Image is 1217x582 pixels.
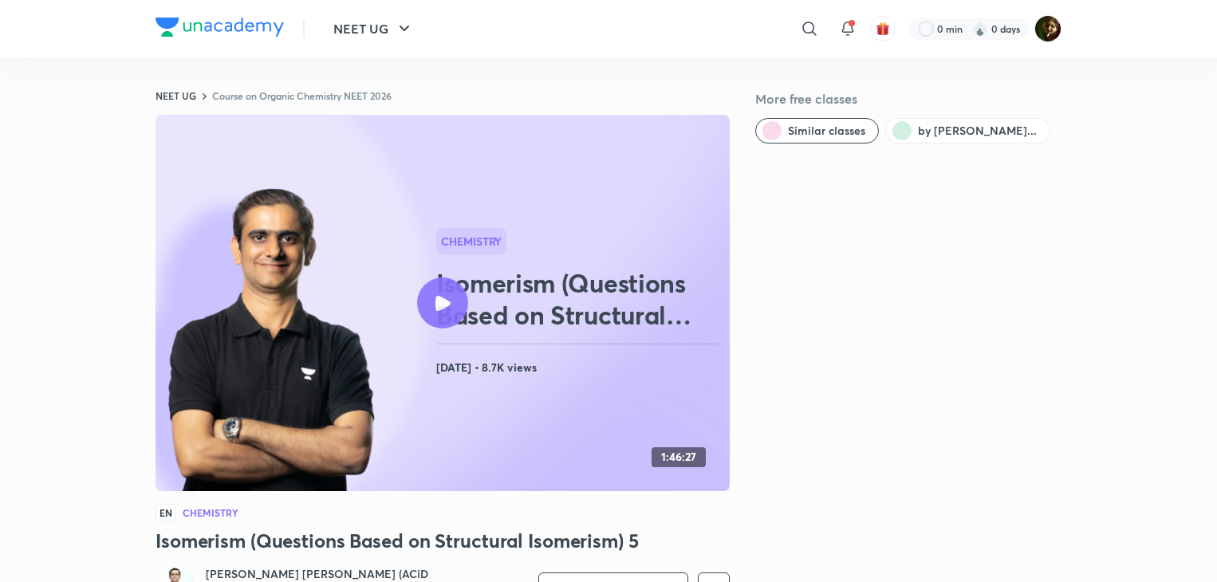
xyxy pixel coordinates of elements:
[156,18,284,37] img: Company Logo
[661,450,696,464] h4: 1:46:27
[876,22,890,36] img: avatar
[183,508,238,517] h4: Chemistry
[156,528,730,553] h3: Isomerism (Questions Based on Structural Isomerism) 5
[870,16,896,41] button: avatar
[212,89,392,102] a: Course on Organic Chemistry NEET 2026
[156,504,176,521] span: EN
[755,118,879,144] button: Similar classes
[755,89,1061,108] h5: More free classes
[972,21,988,37] img: streak
[436,357,723,378] h4: [DATE] • 8.7K views
[156,89,196,102] a: NEET UG
[885,118,1050,144] button: by Ajit Chandra Divedi (ACiD Sir)
[788,123,865,139] span: Similar classes
[436,267,723,331] h2: Isomerism (Questions Based on Structural Isomerism) 5
[918,123,1037,139] span: by Ajit Chandra Divedi (ACiD Sir)
[156,18,284,41] a: Company Logo
[1034,15,1061,42] img: Durgesh
[324,13,423,45] button: NEET UG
